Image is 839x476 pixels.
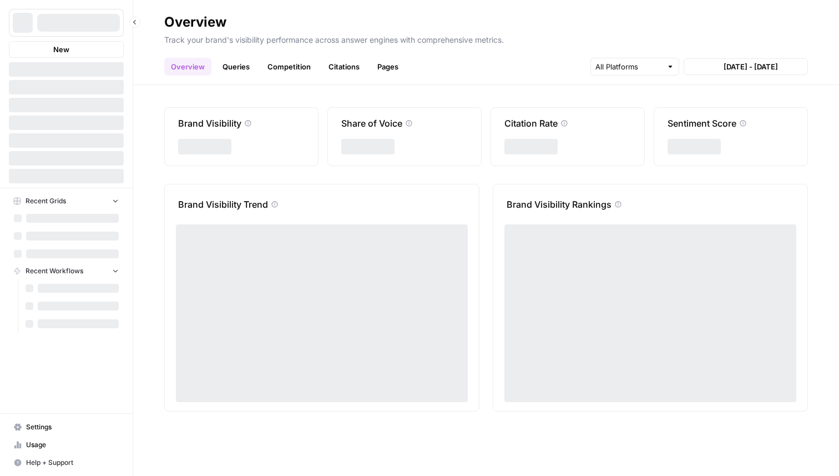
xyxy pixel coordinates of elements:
span: Settings [26,422,119,432]
span: New [53,44,69,55]
span: Recent Workflows [26,266,83,276]
button: Recent Workflows [9,263,124,279]
button: Recent Grids [9,193,124,209]
button: New [9,41,124,58]
span: [DATE] - [DATE] [724,61,778,72]
p: Citation Rate [504,117,558,130]
span: Help + Support [26,458,119,468]
a: Usage [9,436,124,454]
button: Help + Support [9,454,124,472]
p: Brand Visibility Rankings [507,198,611,211]
p: Brand Visibility [178,117,241,130]
a: Pages [371,58,405,76]
input: All Platforms [595,61,662,72]
p: Brand Visibility Trend [178,198,268,211]
a: Citations [322,58,366,76]
a: Queries [216,58,256,76]
span: Recent Grids [26,196,66,206]
a: Competition [261,58,317,76]
p: Track your brand's visibility performance across answer engines with comprehensive metrics. [164,31,808,46]
a: Settings [9,418,124,436]
div: Overview [164,13,226,31]
span: Usage [26,440,119,450]
a: Overview [164,58,211,76]
button: [DATE] - [DATE] [684,58,808,75]
p: Sentiment Score [668,117,736,130]
p: Share of Voice [341,117,402,130]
